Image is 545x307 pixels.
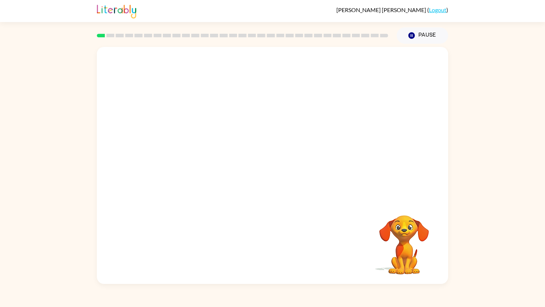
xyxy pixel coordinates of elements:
[397,27,448,44] button: Pause
[429,6,446,13] a: Logout
[336,6,427,13] span: [PERSON_NAME] [PERSON_NAME]
[97,3,136,18] img: Literably
[336,6,448,13] div: ( )
[369,204,440,275] video: Your browser must support playing .mp4 files to use Literably. Please try using another browser.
